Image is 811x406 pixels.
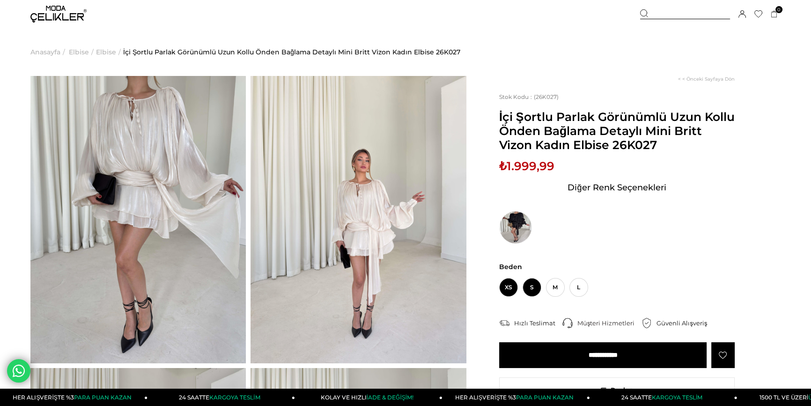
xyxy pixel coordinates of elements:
[295,389,442,406] a: KOLAY VE HIZLIİADE & DEĞİŞİM!
[568,180,666,195] span: Diğer Renk Seçenekleri
[500,378,734,403] span: Paylaş
[523,278,541,297] span: S
[147,389,295,406] a: 24 SAATTEKARGOYA TESLİM
[442,389,590,406] a: HER ALIŞVERİŞTE %3PARA PUAN KAZAN
[775,6,782,13] span: 0
[69,28,89,76] a: Elbise
[499,263,735,271] span: Beden
[499,278,518,297] span: XS
[678,76,735,82] a: < < Önceki Sayfaya Dön
[641,318,652,328] img: security.png
[656,319,714,327] div: Güvenli Alışveriş
[367,394,413,401] span: İADE & DEĞİŞİM!
[499,93,534,100] span: Stok Kodu
[514,319,562,327] div: Hızlı Teslimat
[499,93,559,100] span: (26K027)
[652,394,702,401] span: KARGOYA TESLİM
[69,28,96,76] li: >
[251,76,466,363] img: Britt elbise 26K027
[516,394,574,401] span: PARA PUAN KAZAN
[30,6,87,23] img: logo
[577,319,642,327] div: Müşteri Hizmetleri
[711,342,735,368] a: Favorilere Ekle
[771,11,778,18] a: 0
[96,28,123,76] li: >
[30,28,60,76] a: Anasayfa
[590,389,737,406] a: 24 SAATTEKARGOYA TESLİM
[546,278,565,297] span: M
[499,159,554,173] span: ₺1.999,99
[96,28,116,76] a: Elbise
[562,318,573,328] img: call-center.png
[499,110,735,152] span: İçi Şortlu Parlak Görünümlü Uzun Kollu Önden Bağlama Detaylı Mini Britt Vizon Kadın Elbise 26K027
[209,394,260,401] span: KARGOYA TESLİM
[74,394,132,401] span: PARA PUAN KAZAN
[30,28,67,76] li: >
[569,278,588,297] span: L
[499,211,532,244] img: İçi Şortlu Parlak Görünümlü Uzun Kollu Önden Bağlama Detaylı Mini Britt Siyah Kadın Elbise 26K027
[499,318,509,328] img: shipping.png
[30,76,246,363] img: Britt elbise 26K027
[123,28,460,76] a: İçi Şortlu Parlak Görünümlü Uzun Kollu Önden Bağlama Detaylı Mini Britt Vizon Kadın Elbise 26K027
